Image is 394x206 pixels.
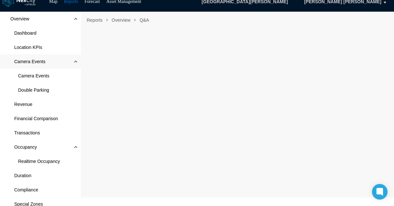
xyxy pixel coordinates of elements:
span: Overview [10,16,29,22]
span: Realtime Occupancy [18,158,60,165]
span: Camera Events [14,58,45,65]
span: Financial Comparison [14,115,58,122]
span: Transactions [14,130,40,136]
span: Duration [14,172,31,179]
span: Reports [84,15,105,25]
span: Double Parking [18,87,49,93]
span: Revenue [14,101,32,108]
span: Occupancy [14,144,37,150]
span: Q&A [137,15,152,25]
span: Compliance [14,187,38,193]
span: Location KPIs [14,44,42,51]
span: Camera Events [18,73,49,79]
span: Dashboard [14,30,37,36]
span: Overview [109,15,133,25]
